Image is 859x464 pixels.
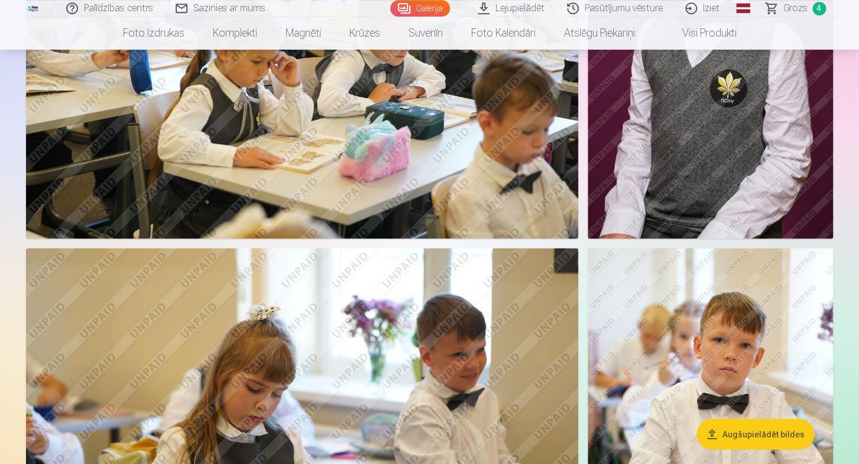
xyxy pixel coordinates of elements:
[783,1,808,15] span: Grozs
[27,5,40,12] img: /fa1
[649,17,751,50] a: Visi produkti
[199,17,271,50] a: Komplekti
[812,2,826,15] span: 4
[271,17,335,50] a: Magnēti
[335,17,394,50] a: Krūzes
[109,17,199,50] a: Foto izdrukas
[394,17,457,50] a: Suvenīri
[550,17,649,50] a: Atslēgu piekariņi
[696,419,814,450] button: Augšupielādēt bildes
[457,17,550,50] a: Foto kalendāri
